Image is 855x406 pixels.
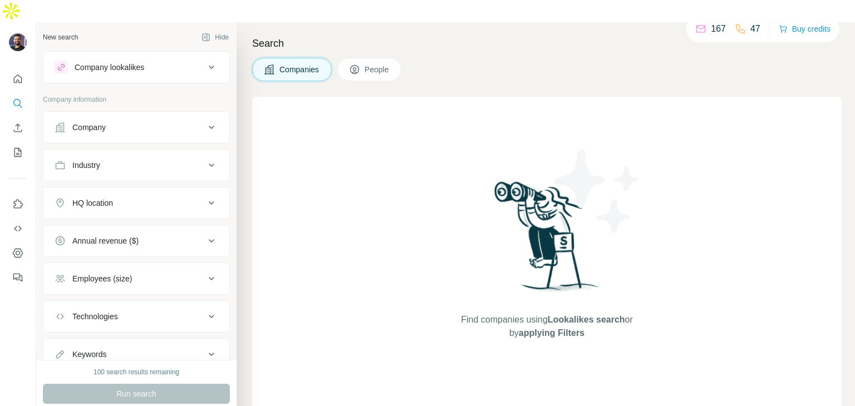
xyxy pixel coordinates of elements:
span: Find companies using or by [458,313,636,340]
span: People [365,64,390,75]
div: Annual revenue ($) [72,235,139,246]
button: Use Surfe API [9,219,27,239]
span: Companies [279,64,320,75]
button: Annual revenue ($) [43,227,229,254]
div: Company lookalikes [75,62,144,73]
div: Technologies [72,311,118,322]
div: 100 search results remaining [94,367,179,377]
p: Company information [43,95,230,105]
button: Technologies [43,303,229,330]
button: Quick start [9,69,27,89]
button: Buy credits [779,21,831,37]
button: Keywords [43,341,229,368]
iframe: Intercom live chat [817,368,844,395]
button: Search [9,93,27,113]
div: HQ location [72,197,113,209]
div: Keywords [72,349,106,360]
button: Enrich CSV [9,118,27,138]
button: Industry [43,152,229,179]
button: Feedback [9,268,27,288]
div: New search [43,32,78,42]
button: Dashboard [9,243,27,263]
span: applying Filters [519,328,584,338]
button: Company [43,114,229,141]
button: Employees (size) [43,265,229,292]
p: 47 [750,22,760,36]
div: Company [72,122,106,133]
button: Company lookalikes [43,54,229,81]
p: 167 [711,22,726,36]
img: Surfe Illustration - Stars [547,141,647,241]
div: Employees (size) [72,273,132,284]
button: My lists [9,142,27,162]
button: HQ location [43,190,229,216]
button: Hide [194,29,237,46]
h4: Search [252,36,842,51]
img: Surfe Illustration - Woman searching with binoculars [489,179,605,303]
div: Industry [72,160,100,171]
span: Lookalikes search [548,315,625,324]
img: Avatar [9,33,27,51]
button: Use Surfe on LinkedIn [9,194,27,214]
